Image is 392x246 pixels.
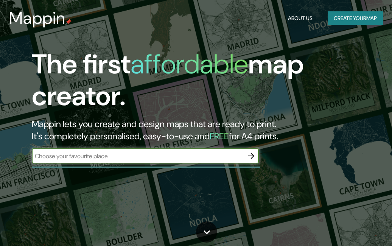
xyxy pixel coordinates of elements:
h1: affordable [131,47,248,82]
h5: FREE [210,130,229,142]
h1: The first map creator. [32,48,345,118]
h2: Mappin lets you create and design maps that are ready to print. It's completely personalised, eas... [32,118,345,142]
h3: Mappin [9,8,65,28]
img: mappin-pin [65,19,72,25]
button: Create yourmap [328,11,383,25]
button: About Us [285,11,316,25]
input: Choose your favourite place [32,152,244,160]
